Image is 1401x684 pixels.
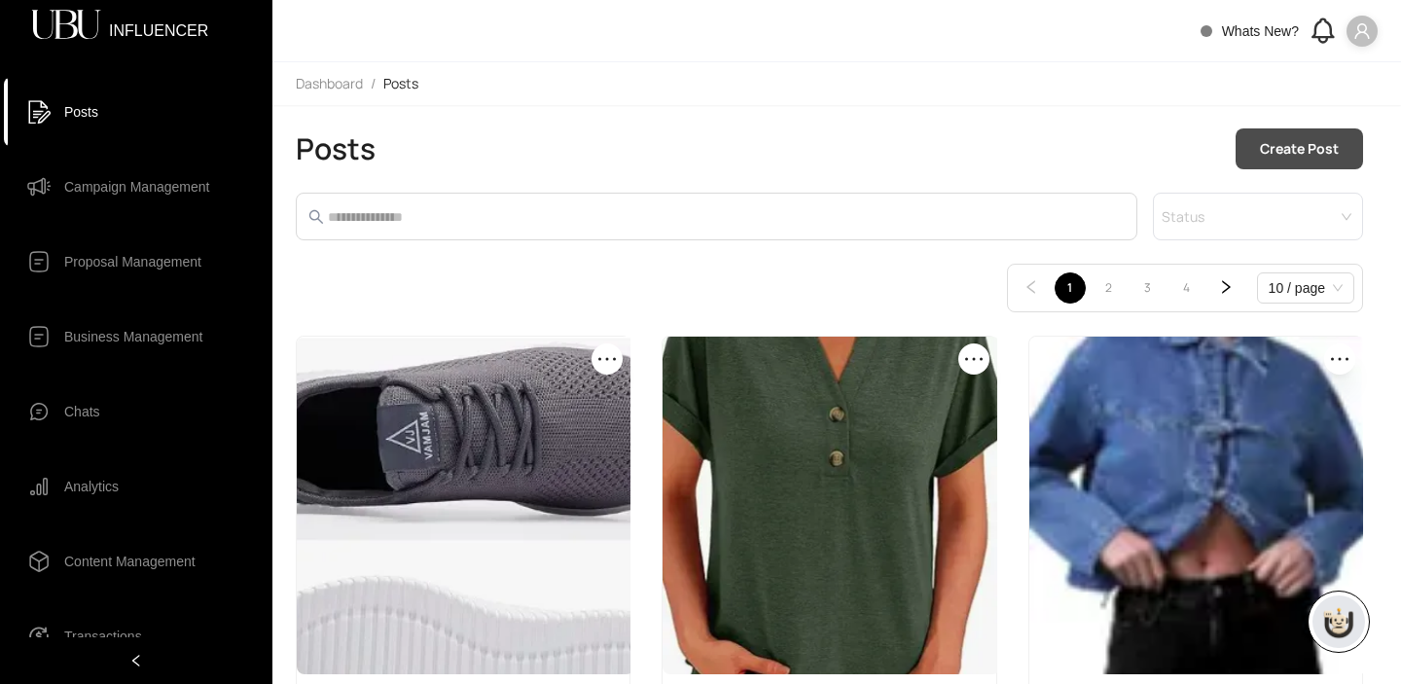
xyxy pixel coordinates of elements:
div: Page Size [1257,272,1354,304]
span: ellipsis [962,347,986,371]
button: left [1016,272,1047,304]
span: left [129,654,143,667]
span: Campaign Management [64,167,209,206]
span: Create Post [1260,138,1339,160]
span: Posts [64,92,98,131]
li: Previous Page [1016,272,1047,304]
span: INFLUENCER [109,23,208,27]
a: 4 [1172,273,1202,303]
span: 10 / page [1269,273,1343,303]
span: Chats [64,392,100,431]
a: 1 [1056,273,1085,303]
span: Whats New? [1222,23,1299,39]
span: Analytics [64,467,119,506]
button: right [1210,272,1241,304]
a: 2 [1095,273,1124,303]
h2: Posts [296,131,376,166]
span: user [1353,22,1371,40]
li: 1 [1055,272,1086,304]
li: 2 [1094,272,1125,304]
span: left [1024,279,1039,295]
span: Business Management [64,317,202,356]
span: ellipsis [595,347,619,371]
button: Create Post [1236,128,1363,169]
img: chatboticon-C4A3G2IU.png [1319,602,1358,641]
span: Transactions [64,617,142,656]
span: Posts [383,74,418,92]
span: Content Management [64,542,196,581]
li: Next Page [1210,272,1241,304]
a: 3 [1133,273,1163,303]
span: right [1218,279,1234,295]
li: 3 [1132,272,1164,304]
li: / [371,74,376,93]
span: Proposal Management [64,242,201,281]
span: Dashboard [296,74,363,92]
li: 4 [1171,272,1203,304]
span: search [308,209,324,225]
span: ellipsis [1328,347,1351,371]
